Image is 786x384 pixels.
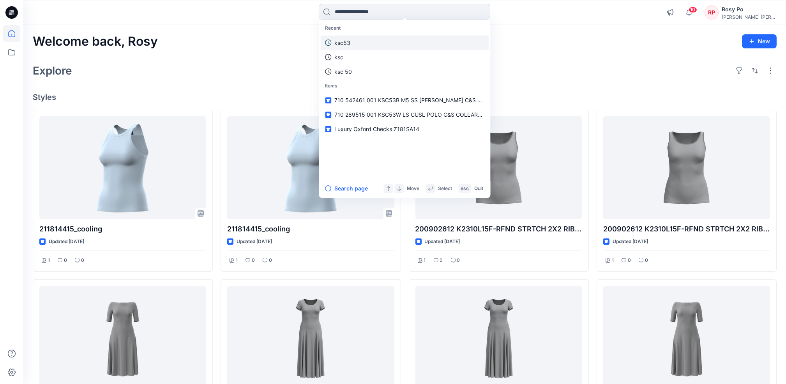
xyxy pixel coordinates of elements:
p: 1 [612,256,614,265]
h2: Welcome back, Rosy [33,34,158,49]
p: 0 [252,256,255,265]
p: 0 [628,256,631,265]
h4: Styles [33,92,777,102]
a: ksc [320,50,489,64]
p: 200902612 K2310L15F-RFND STRTCH 2X2 RIB-[PERSON_NAME]-SLEEVELESS-TANK [415,224,582,235]
p: 200902612 K2310L15F-RFND STRTCH 2X2 RIB-[PERSON_NAME]-SLEEVELESS-TANK [603,224,770,235]
p: ksc53 [334,39,350,47]
a: ksc 50 [320,64,489,79]
p: Quit [474,185,483,193]
p: Updated [DATE] [425,238,460,246]
a: 211814415_cooling [227,116,394,219]
p: 0 [269,256,272,265]
a: 200902612 K2310L15F-RFND STRTCH 2X2 RIB-KELLY-SLEEVELESS-TANK [415,116,582,219]
p: 0 [81,256,84,265]
h2: Explore [33,64,72,77]
a: 710 542461 001 KSC53B M5 SS [PERSON_NAME] C&S COLLARSTAND 2 BTN ENGLISH PLACKET [320,93,489,107]
p: Updated [DATE] [613,238,648,246]
p: 211814415_cooling [227,224,394,235]
p: 0 [440,256,443,265]
a: Luxury Oxford Checks Z181SA14 [320,122,489,136]
span: 710 289515 001 KSC53W LS CUSL POLO C&S COLLARSTAND 2 BTN ENGLISH PLACKET [334,111,565,118]
span: 710 542461 001 KSC53B M5 SS [PERSON_NAME] C&S COLLARSTAND 2 BTN ENGLISH PLACKET [334,97,586,103]
a: ksc53 [320,36,489,50]
div: RP [705,5,719,20]
p: Updated [DATE] [49,238,84,246]
p: 211814415_cooling [39,224,206,235]
div: [PERSON_NAME] [PERSON_NAME] [722,14,776,20]
p: Items [320,79,489,93]
p: Recent [320,21,489,36]
p: 0 [457,256,460,265]
a: 710 289515 001 KSC53W LS CUSL POLO C&S COLLARSTAND 2 BTN ENGLISH PLACKET [320,107,489,122]
button: New [742,34,777,48]
p: Updated [DATE] [237,238,272,246]
p: ksc 50 [334,68,352,76]
a: 200902612 K2310L15F-RFND STRTCH 2X2 RIB-KELLY-SLEEVELESS-TANK [603,116,770,219]
a: 211814415_cooling [39,116,206,219]
p: esc [461,185,469,193]
p: ksc [334,53,343,61]
p: 0 [645,256,648,265]
button: Search page [325,184,368,193]
div: Rosy Po [722,5,776,14]
p: Select [438,185,452,193]
p: 1 [236,256,238,265]
p: 0 [64,256,67,265]
span: 10 [689,7,697,13]
p: 1 [424,256,426,265]
span: Luxury Oxford Checks Z181SA14 [334,126,419,132]
p: Move [407,185,419,193]
p: 1 [48,256,50,265]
